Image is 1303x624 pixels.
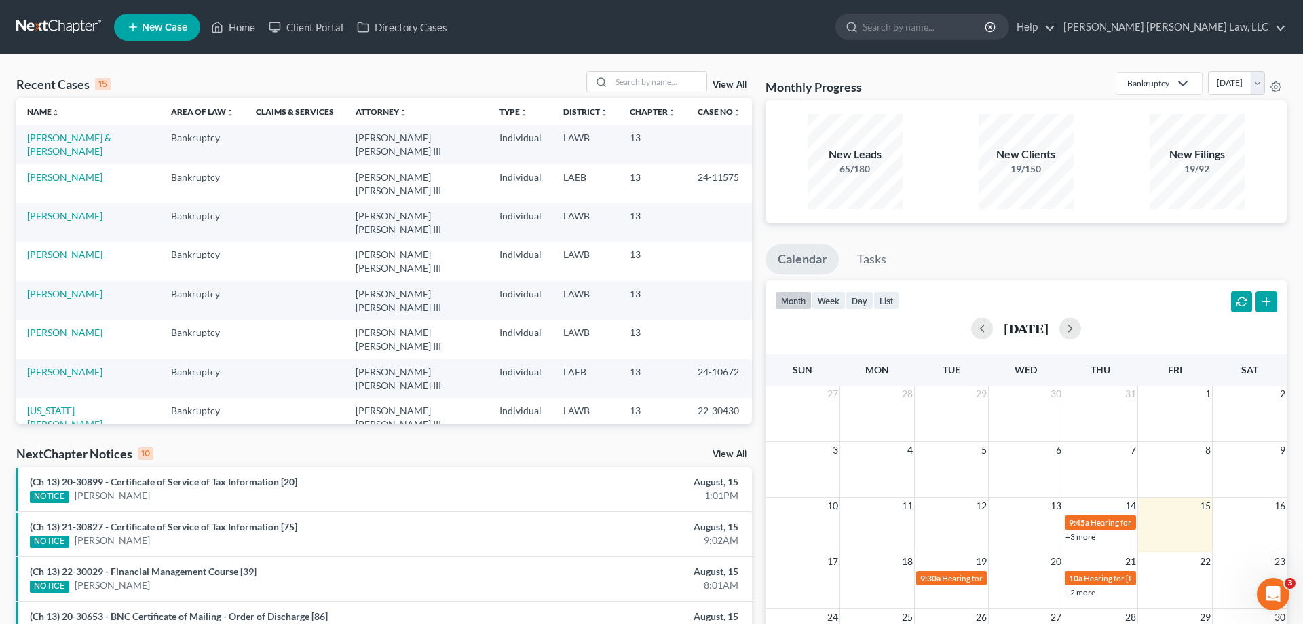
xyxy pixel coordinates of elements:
span: 16 [1273,498,1287,514]
a: Case Nounfold_more [698,107,741,117]
span: 8 [1204,442,1212,458]
td: [PERSON_NAME] [PERSON_NAME] III [345,203,489,242]
a: Help [1010,15,1055,39]
h2: [DATE] [1004,321,1049,335]
a: View All [713,80,747,90]
div: 19/150 [979,162,1074,176]
div: NOTICE [30,536,69,548]
td: 13 [619,320,687,359]
a: [PERSON_NAME] & [PERSON_NAME] [27,132,111,157]
td: Individual [489,320,552,359]
span: 30 [1049,386,1063,402]
iframe: Intercom live chat [1257,578,1289,610]
div: August, 15 [511,475,738,489]
span: 21 [1124,553,1137,570]
a: Directory Cases [350,15,454,39]
th: Claims & Services [245,98,345,125]
div: New Filings [1150,147,1245,162]
a: [PERSON_NAME] [27,327,102,338]
div: 15 [95,78,111,90]
a: [US_STATE][PERSON_NAME] [27,405,102,430]
span: 19 [975,553,988,570]
td: 13 [619,242,687,281]
h3: Monthly Progress [766,79,862,95]
a: [PERSON_NAME] [27,171,102,183]
span: 12 [975,498,988,514]
span: 10 [826,498,839,514]
i: unfold_more [668,109,676,117]
a: Typeunfold_more [499,107,528,117]
span: 9:30a [920,573,941,583]
td: 13 [619,203,687,242]
a: [PERSON_NAME] [75,579,150,592]
td: 24-11575 [687,164,752,203]
td: Individual [489,164,552,203]
td: Individual [489,125,552,164]
td: Individual [489,281,552,320]
div: NOTICE [30,491,69,503]
input: Search by name... [611,72,706,92]
td: LAWB [552,125,619,164]
td: LAWB [552,320,619,359]
td: LAWB [552,281,619,320]
td: 13 [619,125,687,164]
td: [PERSON_NAME] [PERSON_NAME] III [345,281,489,320]
div: August, 15 [511,565,738,579]
a: [PERSON_NAME] [27,210,102,221]
span: 11 [901,498,914,514]
a: (Ch 13) 20-30899 - Certificate of Service of Tax Information [20] [30,476,297,488]
td: Bankruptcy [160,281,245,320]
td: Bankruptcy [160,164,245,203]
a: [PERSON_NAME] [75,534,150,547]
a: View All [713,449,747,459]
span: Hearing for [PERSON_NAME] & [PERSON_NAME] [1084,573,1262,583]
div: August, 15 [511,610,738,623]
td: 13 [619,164,687,203]
td: [PERSON_NAME] [PERSON_NAME] III [345,164,489,203]
div: New Clients [979,147,1074,162]
div: Bankruptcy [1127,77,1169,89]
span: 14 [1124,498,1137,514]
td: 13 [619,359,687,398]
span: 9:45a [1069,517,1089,528]
span: 10a [1069,573,1082,583]
span: 29 [975,386,988,402]
span: Hearing for [US_STATE] Safety Association of Timbermen - Self I [942,573,1165,583]
div: New Leads [808,147,903,162]
span: Mon [865,364,889,375]
span: Wed [1015,364,1037,375]
i: unfold_more [733,109,741,117]
td: Bankruptcy [160,242,245,281]
span: 28 [901,386,914,402]
i: unfold_more [600,109,608,117]
td: Individual [489,203,552,242]
td: 13 [619,398,687,437]
div: 10 [138,447,153,460]
div: 8:01AM [511,579,738,592]
td: LAWB [552,242,619,281]
a: [PERSON_NAME] [27,366,102,378]
span: 22 [1198,553,1212,570]
td: Bankruptcy [160,320,245,359]
td: Bankruptcy [160,125,245,164]
span: 27 [826,386,839,402]
td: [PERSON_NAME] [PERSON_NAME] III [345,320,489,359]
span: Thu [1091,364,1110,375]
td: Individual [489,398,552,437]
a: Tasks [845,244,899,274]
a: Area of Lawunfold_more [171,107,234,117]
button: month [775,291,812,310]
a: (Ch 13) 22-30029 - Financial Management Course [39] [30,566,257,577]
span: 3 [1285,578,1296,589]
span: 6 [1055,442,1063,458]
div: NOTICE [30,581,69,593]
span: 13 [1049,498,1063,514]
span: 3 [831,442,839,458]
a: +2 more [1065,587,1095,598]
span: 15 [1198,498,1212,514]
span: 20 [1049,553,1063,570]
td: Individual [489,359,552,398]
div: 65/180 [808,162,903,176]
div: NextChapter Notices [16,445,153,462]
a: Calendar [766,244,839,274]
